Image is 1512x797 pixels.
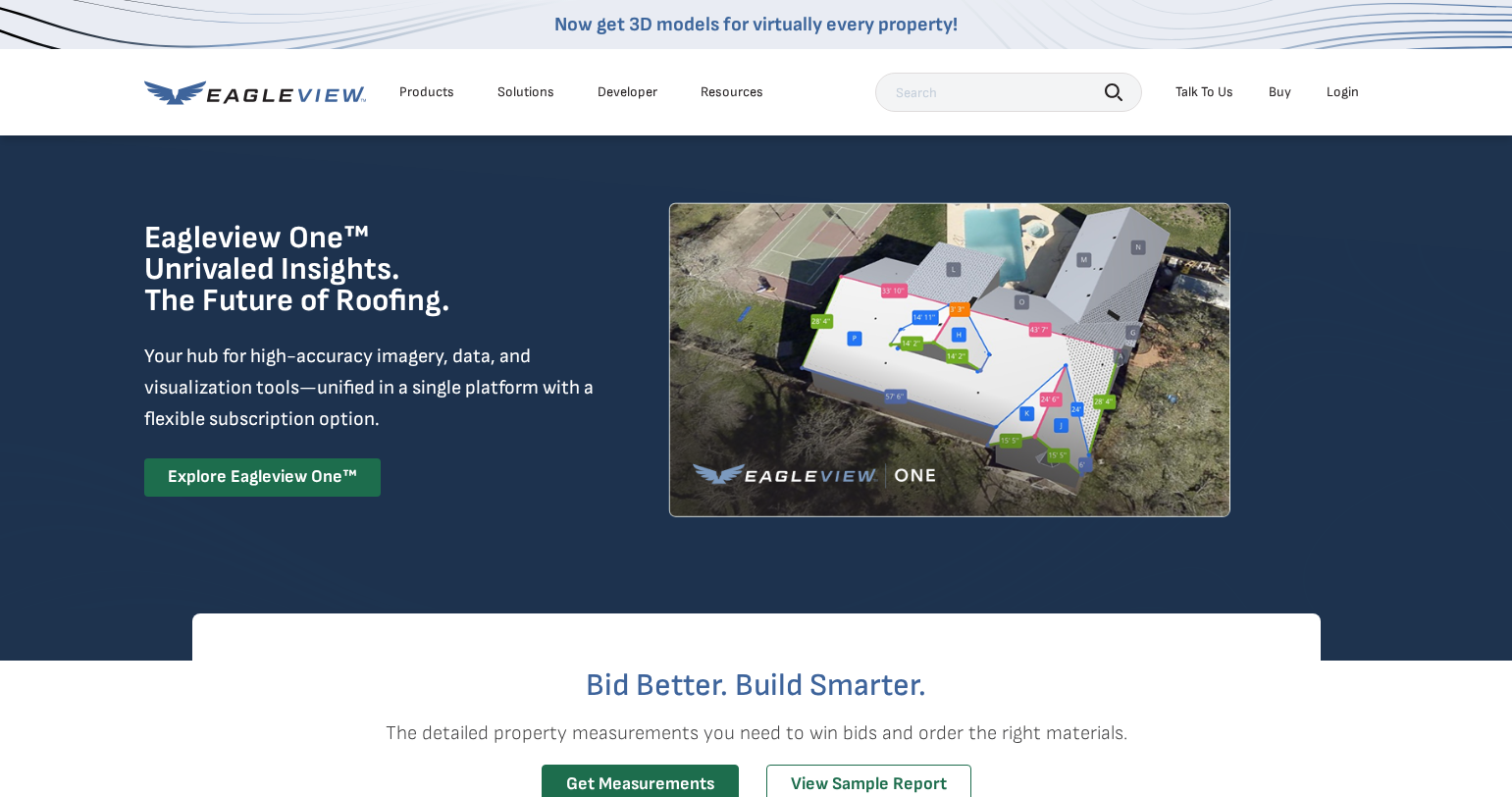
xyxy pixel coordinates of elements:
[144,458,381,497] a: Explore Eagleview One™
[192,717,1321,749] p: The detailed property measurements you need to win bids and order the right materials.
[701,83,763,101] div: Resources
[399,83,454,101] div: Products
[497,83,554,101] div: Solutions
[144,223,549,317] h1: Eagleview One™ Unrivaled Insights. The Future of Roofing.
[144,341,598,435] p: Your hub for high-accuracy imagery, data, and visualization tools—unified in a single platform wi...
[1175,83,1233,101] div: Talk To Us
[1269,83,1291,101] a: Buy
[554,13,958,36] a: Now get 3D models for virtually every property!
[875,73,1142,112] input: Search
[1327,83,1359,101] div: Login
[192,670,1321,702] h2: Bid Better. Build Smarter.
[598,83,657,101] a: Developer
